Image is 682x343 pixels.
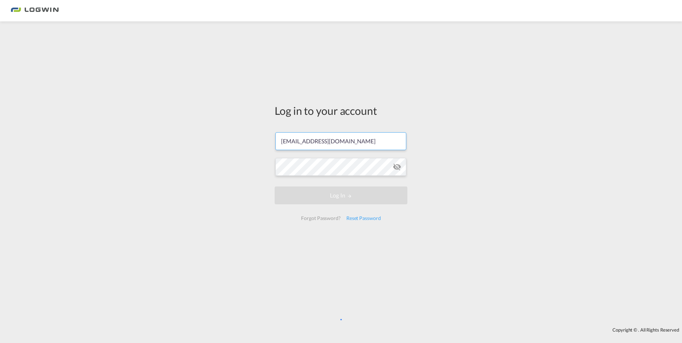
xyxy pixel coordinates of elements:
div: Log in to your account [275,103,407,118]
div: Forgot Password? [298,212,343,225]
img: bc73a0e0d8c111efacd525e4c8ad7d32.png [11,3,59,19]
md-icon: icon-eye-off [393,163,401,171]
div: Reset Password [343,212,384,225]
button: LOGIN [275,186,407,204]
input: Enter email/phone number [275,132,406,150]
